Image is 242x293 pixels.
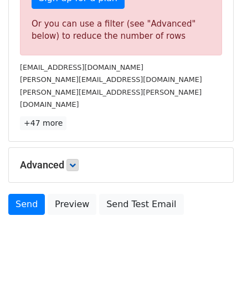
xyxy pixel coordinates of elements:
a: Preview [48,194,96,215]
iframe: Chat Widget [187,240,242,293]
a: +47 more [20,116,66,130]
h5: Advanced [20,159,222,171]
a: Send [8,194,45,215]
small: [PERSON_NAME][EMAIL_ADDRESS][PERSON_NAME][DOMAIN_NAME] [20,88,202,109]
a: Send Test Email [99,194,183,215]
small: [PERSON_NAME][EMAIL_ADDRESS][DOMAIN_NAME] [20,75,202,84]
div: Or you can use a filter (see "Advanced" below) to reduce the number of rows [32,18,210,43]
small: [EMAIL_ADDRESS][DOMAIN_NAME] [20,63,143,71]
